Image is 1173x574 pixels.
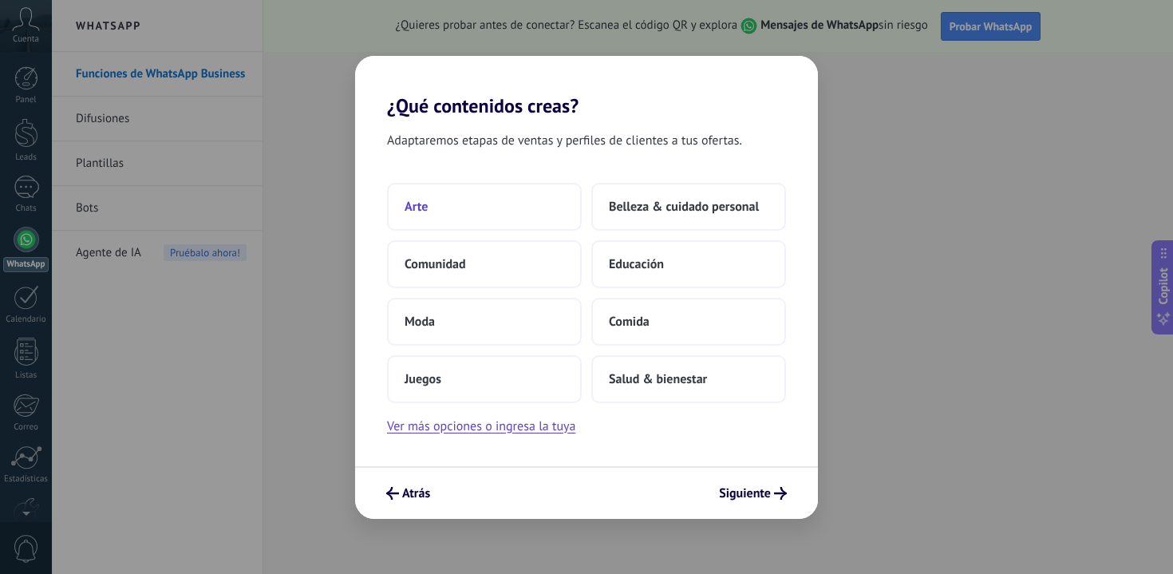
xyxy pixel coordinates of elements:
[609,314,650,330] span: Comida
[591,355,786,403] button: Salud & bienestar
[405,199,428,215] span: Arte
[405,314,435,330] span: Moda
[379,480,437,507] button: Atrás
[387,183,582,231] button: Arte
[387,298,582,346] button: Moda
[387,355,582,403] button: Juegos
[355,56,818,117] h2: ¿Qué contenidos creas?
[609,256,664,272] span: Educación
[387,130,742,151] span: Adaptaremos etapas de ventas y perfiles de clientes a tus ofertas.
[591,183,786,231] button: Belleza & cuidado personal
[609,199,759,215] span: Belleza & cuidado personal
[591,298,786,346] button: Comida
[387,240,582,288] button: Comunidad
[609,371,707,387] span: Salud & bienestar
[405,371,441,387] span: Juegos
[387,416,575,437] button: Ver más opciones o ingresa la tuya
[712,480,794,507] button: Siguiente
[719,488,771,499] span: Siguiente
[402,488,430,499] span: Atrás
[405,256,466,272] span: Comunidad
[591,240,786,288] button: Educación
